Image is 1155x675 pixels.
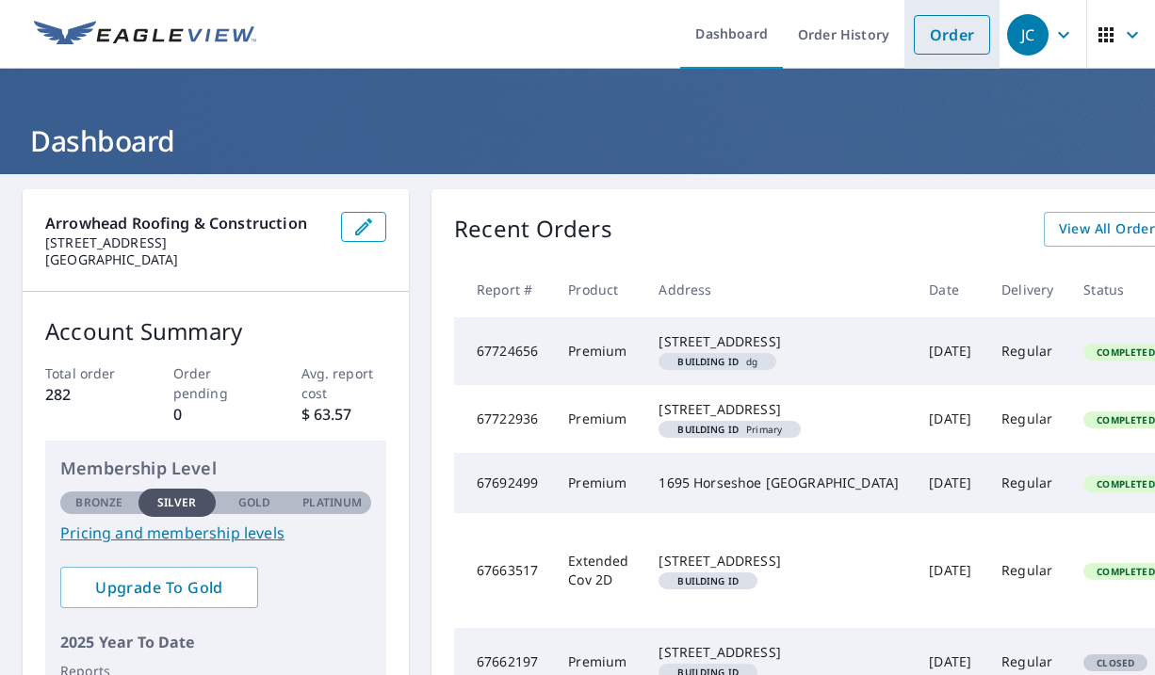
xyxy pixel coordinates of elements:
em: Building ID [677,425,739,434]
span: Closed [1085,656,1146,669]
span: Upgrade To Gold [75,577,243,598]
td: 67692499 [454,453,553,513]
a: Order [914,15,990,55]
th: Delivery [986,262,1068,317]
p: Avg. report cost [301,363,387,403]
p: Bronze [75,494,122,511]
td: Regular [986,453,1068,513]
td: 67663517 [454,513,553,628]
td: Regular [986,317,1068,385]
p: Platinum [302,494,362,511]
p: Account Summary [45,314,386,348]
p: 282 [45,383,131,406]
p: $ 63.57 [301,403,387,426]
p: [GEOGRAPHIC_DATA] [45,251,326,268]
td: [DATE] [914,385,986,453]
div: [STREET_ADDRESS] [659,332,899,351]
em: Building ID [677,357,739,366]
p: Silver [157,494,197,511]
div: 1695 Horseshoe [GEOGRAPHIC_DATA] [659,474,899,492]
div: [STREET_ADDRESS] [659,552,899,571]
img: EV Logo [34,21,256,49]
td: Premium [553,453,643,513]
p: Total order [45,363,131,383]
p: Recent Orders [454,212,612,247]
a: Upgrade To Gold [60,567,258,608]
td: Regular [986,513,1068,628]
div: [STREET_ADDRESS] [659,400,899,419]
span: Primary [666,425,793,434]
th: Product [553,262,643,317]
a: Pricing and membership levels [60,522,371,544]
h1: Dashboard [23,121,1132,160]
td: Premium [553,317,643,385]
span: dg [666,357,769,366]
p: 0 [173,403,259,426]
div: [STREET_ADDRESS] [659,643,899,662]
th: Address [643,262,914,317]
td: [DATE] [914,317,986,385]
p: [STREET_ADDRESS] [45,234,326,251]
td: Premium [553,385,643,453]
p: Arrowhead Roofing & Construction [45,212,326,234]
td: 67722936 [454,385,553,453]
p: Gold [238,494,270,511]
td: [DATE] [914,453,986,513]
div: JC [1007,14,1049,56]
th: Report # [454,262,553,317]
td: Extended Cov 2D [553,513,643,628]
p: Order pending [173,363,259,403]
td: Regular [986,385,1068,453]
th: Date [914,262,986,317]
td: [DATE] [914,513,986,628]
em: Building ID [677,576,739,586]
p: Membership Level [60,456,371,481]
p: 2025 Year To Date [60,631,371,653]
td: 67724656 [454,317,553,385]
